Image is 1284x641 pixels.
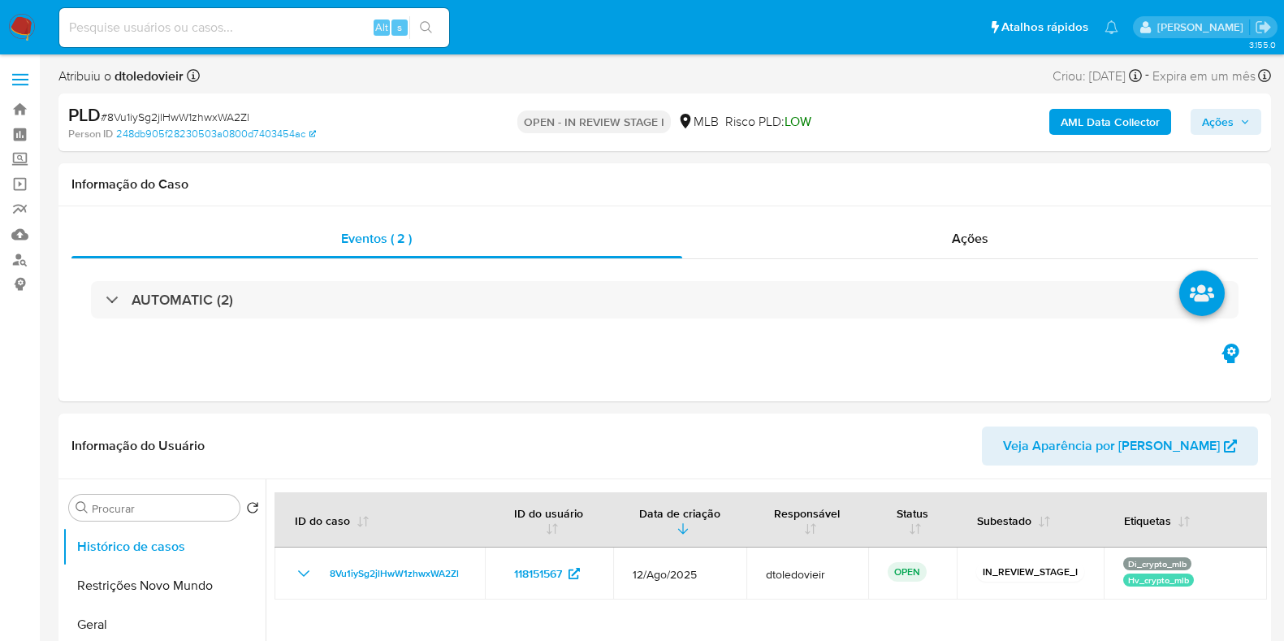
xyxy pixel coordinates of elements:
a: Sair [1255,19,1272,36]
span: Eventos ( 2 ) [341,229,412,248]
b: dtoledovieir [111,67,184,85]
span: # 8Vu1iySg2jlHwW1zhwxWA2Zl [101,109,249,125]
span: Atribuiu o [58,67,184,85]
p: OPEN - IN REVIEW STAGE I [517,110,671,133]
b: AML Data Collector [1061,109,1160,135]
div: AUTOMATIC (2) [91,281,1239,318]
input: Pesquise usuários ou casos... [59,17,449,38]
h1: Informação do Usuário [71,438,205,454]
button: AML Data Collector [1049,109,1171,135]
div: MLB [677,113,719,131]
h3: AUTOMATIC (2) [132,291,233,309]
span: s [397,19,402,35]
button: Retornar ao pedido padrão [246,501,259,519]
button: Restrições Novo Mundo [63,566,266,605]
b: PLD [68,102,101,128]
span: - [1145,65,1149,87]
p: danilo.toledo@mercadolivre.com [1157,19,1249,35]
a: Notificações [1105,20,1118,34]
span: Ações [952,229,988,248]
span: Atalhos rápidos [1001,19,1088,36]
button: Ações [1191,109,1261,135]
span: Ações [1202,109,1234,135]
button: Procurar [76,501,89,514]
span: Veja Aparência por [PERSON_NAME] [1003,427,1220,466]
button: Veja Aparência por [PERSON_NAME] [982,427,1258,466]
span: Risco PLD: [725,113,811,131]
span: Alt [375,19,388,35]
span: LOW [785,112,811,131]
button: search-icon [409,16,443,39]
a: 248db905f28230503a0800d7403454ac [116,127,316,141]
span: Expira em um mês [1152,67,1256,85]
div: Criou: [DATE] [1053,65,1142,87]
button: Histórico de casos [63,527,266,566]
input: Procurar [92,501,233,516]
h1: Informação do Caso [71,176,1258,193]
b: Person ID [68,127,113,141]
